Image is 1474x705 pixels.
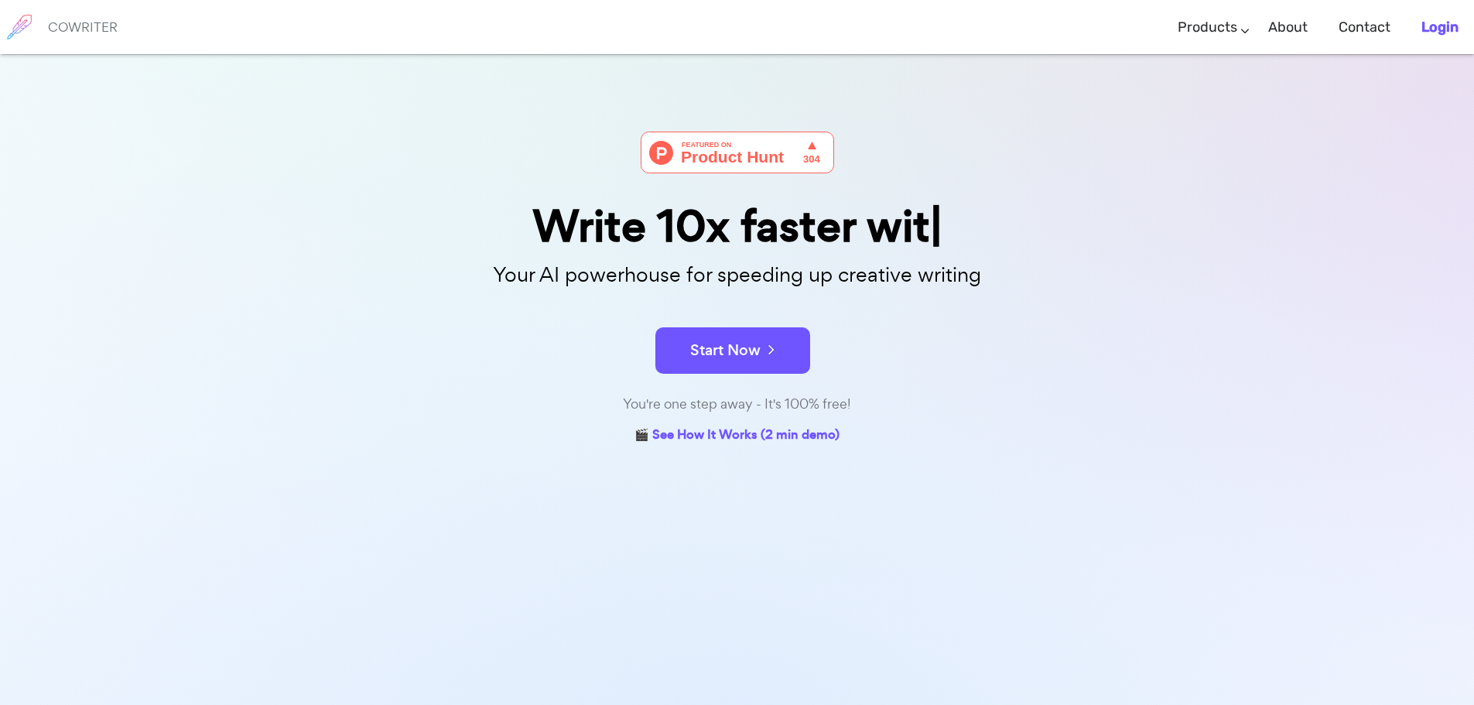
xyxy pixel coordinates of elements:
b: Login [1421,19,1459,36]
a: Contact [1339,5,1390,50]
a: Login [1421,5,1459,50]
a: About [1268,5,1308,50]
div: Write 10x faster wit [351,204,1124,248]
a: 🎬 See How It Works (2 min demo) [634,424,840,448]
img: Cowriter - Your AI buddy for speeding up creative writing | Product Hunt [641,132,834,173]
div: You're one step away - It's 100% free! [351,393,1124,416]
h6: COWRITER [48,20,118,34]
a: Products [1178,5,1237,50]
button: Start Now [655,327,810,374]
p: Your AI powerhouse for speeding up creative writing [351,258,1124,292]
